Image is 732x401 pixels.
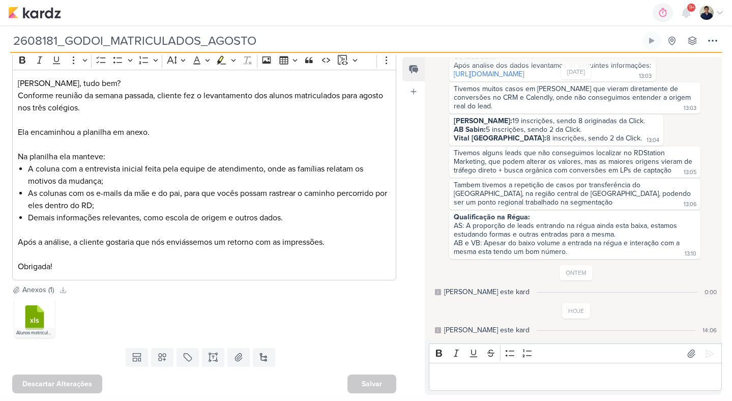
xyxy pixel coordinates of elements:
[454,125,659,134] div: 5 inscrições, sendo 2 da Click.
[18,236,391,261] p: Após a análise, a cliente gostaria que nós enviássemos um retorno com as impressões.
[702,326,717,335] div: 14:06
[454,239,682,256] div: AB e VB: Apesar do baixo volume a entrada na régua e interação com a mesma esta tendo um bom número.
[18,261,391,273] p: Obrigada!
[444,287,530,297] div: [PERSON_NAME] este kard
[10,32,640,50] input: Kard Sem Título
[28,212,391,236] li: Demais informações relevantes, como escola de origem e outros dados.
[454,125,486,134] strong: AB Sabin:
[429,363,722,391] div: Editor editing area: main
[12,70,396,281] div: Editor editing area: main
[699,6,714,20] img: Levy Pessoa
[454,181,693,207] div: Tambem tivemos a repetição de casos por transferência do [GEOGRAPHIC_DATA], na região central de ...
[454,149,694,175] div: Tivemos alguns leads que não conseguimos localizar no RDStation Marketing, que podem alterar os v...
[18,90,391,138] p: Conforme reunião da semana passada, cliente fez o levantamento dos alunos matriculados para agost...
[454,213,530,221] strong: Qualificação na Régua:
[454,117,512,125] strong: [PERSON_NAME]:
[8,7,61,19] img: kardz.app
[18,77,391,90] p: [PERSON_NAME], tudo bem?
[444,325,530,335] div: [PERSON_NAME] este kard
[22,284,54,295] div: Anexos (1)
[684,168,696,177] div: 13:05
[685,250,696,258] div: 13:10
[429,343,722,363] div: Editor toolbar
[684,104,696,112] div: 13:03
[454,221,696,239] div: AS: A proporção de leads entrando na régua ainda esta baixa, estamos estudando formas e outras en...
[454,134,642,142] div: 8 inscrições, sendo 2 da Click.
[28,187,391,212] li: As colunas com os e-mails da mãe e do pai, para que vocês possam rastrear o caminho percorrido po...
[12,50,396,70] div: Editor toolbar
[18,138,391,163] p: Na planilha ela manteve:
[14,328,55,338] div: Alunos matriculados - Agosto.xls
[639,72,652,80] div: 13:03
[454,61,651,70] div: Após analise dos dados levantamos as seguintes informações:
[647,136,659,145] div: 13:04
[454,70,524,78] a: [URL][DOMAIN_NAME]
[684,200,696,209] div: 13:06
[454,84,693,110] div: Tivemos muitos casos em [PERSON_NAME] que vieram diretamente de conversões no CRM e Calendly, ond...
[454,134,546,142] strong: Vital [GEOGRAPHIC_DATA]:
[454,117,659,125] div: 19 inscrições, sendo 8 originadas da Click.
[705,288,717,297] div: 0:00
[689,4,694,12] span: 9+
[648,37,656,45] div: Ligar relógio
[28,163,391,187] li: A coluna com a entrevista inicial feita pela equipe de atendimento, onde as famílias relatam os m...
